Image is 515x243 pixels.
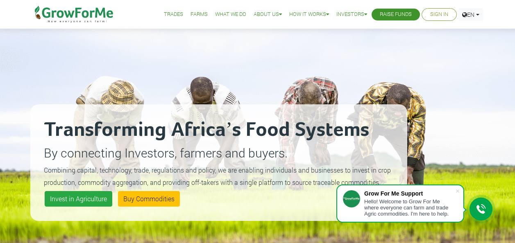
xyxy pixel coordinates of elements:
a: Raise Funds [380,10,412,19]
a: Investors [336,10,367,19]
small: Combining capital, technology, trade, regulations and policy, we are enabling individuals and bus... [44,166,391,187]
a: What We Do [215,10,246,19]
a: EN [458,8,483,21]
div: Hello! Welcome to Grow For Me where everyone can farm and trade Agric commodities. I'm here to help. [364,198,455,217]
a: Buy Commodities [118,191,180,207]
h2: Transforming Africa’s Food Systems [44,118,394,142]
a: Trades [164,10,183,19]
a: Farms [191,10,208,19]
a: How it Works [289,10,329,19]
a: About Us [254,10,282,19]
a: Invest in Agriculture [45,191,112,207]
p: By connecting Investors, farmers and buyers. [44,144,394,162]
a: Sign In [430,10,448,19]
div: Grow For Me Support [364,190,455,197]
